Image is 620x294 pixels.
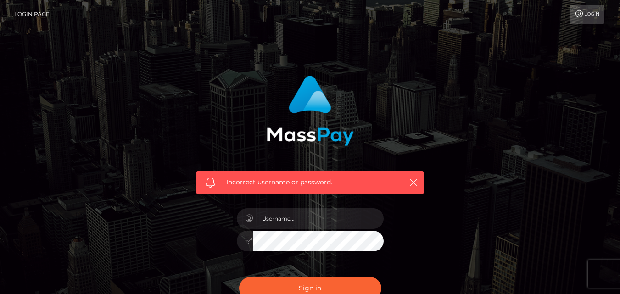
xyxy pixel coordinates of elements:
[253,208,384,229] input: Username...
[570,5,604,24] a: Login
[267,76,354,146] img: MassPay Login
[226,178,394,187] span: Incorrect username or password.
[14,5,50,24] a: Login Page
